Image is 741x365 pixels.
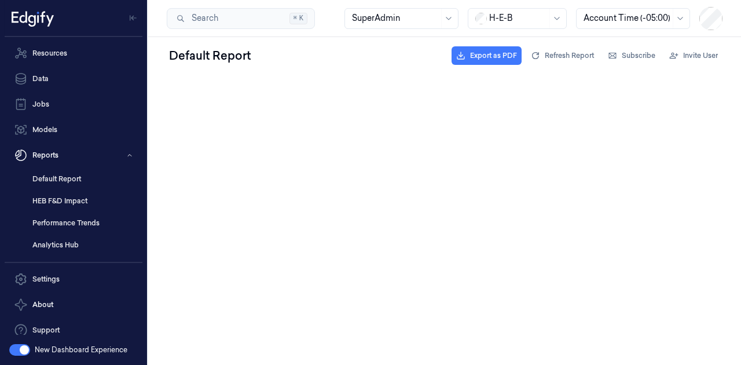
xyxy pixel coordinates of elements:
[665,46,722,65] button: Invite User
[545,50,594,61] span: Refresh Report
[124,9,142,27] button: Toggle Navigation
[187,12,218,24] span: Search
[452,46,522,65] button: Export as PDF
[5,42,142,65] a: Resources
[167,45,253,66] div: Default Report
[5,319,142,342] a: Support
[603,46,660,65] button: Subscribe
[470,50,517,61] span: Export as PDF
[683,50,718,61] span: Invite User
[167,8,315,29] button: Search⌘K
[5,268,142,291] a: Settings
[526,46,599,65] button: Refresh Report
[5,144,142,167] button: Reports
[5,67,142,90] a: Data
[5,118,142,141] a: Models
[622,50,655,61] span: Subscribe
[5,93,142,116] a: Jobs
[23,235,142,255] a: Analytics Hub
[23,191,142,211] a: HEB F&D Impact
[23,169,142,189] a: Default Report
[23,213,142,233] a: Performance Trends
[5,293,142,316] button: About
